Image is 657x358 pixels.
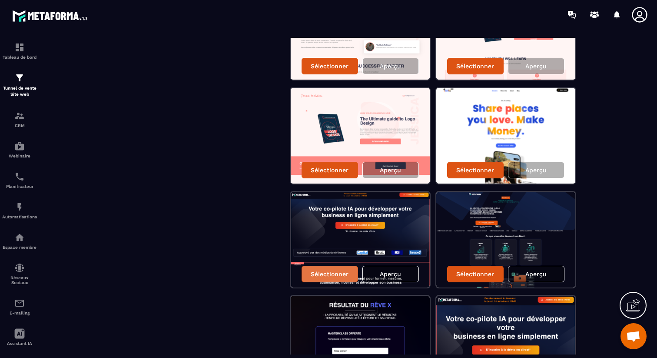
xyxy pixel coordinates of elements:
img: image [291,88,430,184]
img: image [436,88,575,184]
p: Aperçu [380,271,401,278]
img: formation [14,110,25,121]
img: automations [14,202,25,212]
img: logo [12,8,90,24]
p: Aperçu [525,63,547,70]
div: Ouvrir le chat [620,323,647,349]
img: social-network [14,263,25,273]
a: automationsautomationsAutomatisations [2,195,37,226]
a: formationformationCRM [2,104,37,134]
img: email [14,298,25,308]
img: scheduler [14,171,25,182]
a: formationformationTunnel de vente Site web [2,66,37,104]
p: E-mailing [2,311,37,315]
a: formationformationTableau de bord [2,36,37,66]
a: social-networksocial-networkRéseaux Sociaux [2,256,37,291]
p: Webinaire [2,154,37,158]
a: Assistant IA [2,322,37,352]
p: Espace membre [2,245,37,250]
img: formation [14,73,25,83]
p: Sélectionner [456,167,494,174]
p: Planificateur [2,184,37,189]
img: formation [14,42,25,53]
p: CRM [2,123,37,128]
p: Sélectionner [456,271,494,278]
p: Sélectionner [311,167,348,174]
p: Sélectionner [311,63,348,70]
a: automationsautomationsWebinaire [2,134,37,165]
a: emailemailE-mailing [2,291,37,322]
p: Réseaux Sociaux [2,275,37,285]
p: Aperçu [380,167,401,174]
p: Assistant IA [2,341,37,346]
p: Aperçu [525,271,547,278]
img: image [291,192,430,288]
a: schedulerschedulerPlanificateur [2,165,37,195]
p: Automatisations [2,214,37,219]
p: Sélectionner [456,63,494,70]
p: Tableau de bord [2,55,37,60]
img: automations [14,141,25,151]
p: Aperçu [525,167,547,174]
img: image [436,192,575,288]
p: Tunnel de vente Site web [2,85,37,97]
p: Aperçu [380,63,401,70]
a: automationsautomationsEspace membre [2,226,37,256]
img: automations [14,232,25,243]
p: Sélectionner [311,271,348,278]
